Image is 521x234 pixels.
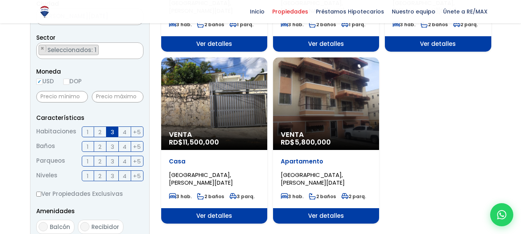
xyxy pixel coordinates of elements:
span: 2 parq. [453,21,478,28]
span: 2 baños [309,21,336,28]
span: 3 [111,157,114,166]
span: 2 baños [197,21,224,28]
span: Moneda [36,67,143,76]
span: 1 [87,171,89,181]
span: 3 parq. [229,193,255,200]
span: Ver detalles [385,36,491,52]
input: Ver Propiedades Exclusivas [36,192,41,197]
span: × [40,45,44,52]
span: Ver detalles [273,208,379,224]
textarea: Search [37,43,41,59]
span: 3 [111,142,114,152]
span: Balcón [50,223,70,231]
span: 2 baños [421,21,448,28]
a: Venta RD$5,800,000 Apartamento [GEOGRAPHIC_DATA], [PERSON_NAME][DATE] 3 hab. 2 baños 2 parq. Ver ... [273,57,379,224]
span: Recibidor [91,223,119,231]
span: RD$ [281,137,331,147]
span: 3 hab. [169,193,192,200]
span: Seleccionados: 1 [47,46,98,54]
span: Venta [169,131,260,138]
span: Inicio [246,6,268,17]
p: Apartamento [281,158,371,165]
input: Precio mínimo [36,91,88,103]
span: 1 [87,157,89,166]
span: Venta [281,131,371,138]
img: Logo de REMAX [38,5,51,19]
span: Ver detalles [161,208,267,224]
span: [GEOGRAPHIC_DATA], [PERSON_NAME][DATE] [281,171,345,187]
span: [GEOGRAPHIC_DATA], [PERSON_NAME][DATE] [169,171,233,187]
span: RD$ [169,137,219,147]
span: 2 baños [197,193,224,200]
input: Balcón [39,222,48,231]
span: Únete a RE/MAX [439,6,491,17]
span: Nuestro equipo [388,6,439,17]
span: +5 [133,171,141,181]
span: +5 [133,127,141,137]
span: 2 [98,171,101,181]
span: × [135,45,139,52]
span: 4 [123,127,126,137]
p: Amenidades [36,206,143,216]
span: 1 [87,127,89,137]
span: Habitaciones [36,126,76,137]
input: Recibidor [80,222,89,231]
button: Remove all items [135,45,139,52]
span: 4 [123,142,126,152]
span: Sector [36,34,56,42]
input: USD [36,79,42,85]
span: Parqueos [36,156,65,167]
span: 2 parq. [341,193,366,200]
span: 2 [98,142,101,152]
span: 2 [98,127,101,137]
span: 3 hab. [393,21,415,28]
span: +5 [133,142,141,152]
span: 4 [123,171,126,181]
label: DOP [63,76,82,86]
span: 1 [87,142,89,152]
span: 3 [111,171,114,181]
span: 5,800,000 [295,137,331,147]
span: 2 baños [309,193,336,200]
span: 1 parq. [229,21,253,28]
span: Propiedades [268,6,312,17]
span: Ver detalles [161,36,267,52]
input: Precio máximo [92,91,143,103]
span: 2 [98,157,101,166]
input: DOP [63,79,69,85]
button: Remove item [39,45,46,52]
label: USD [36,76,54,86]
span: Niveles [36,170,57,181]
p: Casa [169,158,260,165]
li: VILLA AURA [39,45,99,55]
span: 3 hab. [281,193,303,200]
label: Ver Propiedades Exclusivas [36,189,143,199]
span: Ver detalles [273,36,379,52]
span: 11,500,000 [183,137,219,147]
span: Baños [36,141,55,152]
span: +5 [133,157,141,166]
span: 4 [123,157,126,166]
span: 1 parq. [341,21,365,28]
span: Préstamos Hipotecarios [312,6,388,17]
a: Venta RD$11,500,000 Casa [GEOGRAPHIC_DATA], [PERSON_NAME][DATE] 3 hab. 2 baños 3 parq. Ver detalles [161,57,267,224]
p: Características [36,113,143,123]
span: 3 hab. [281,21,303,28]
span: 3 [111,127,114,137]
span: 3 hab. [169,21,192,28]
